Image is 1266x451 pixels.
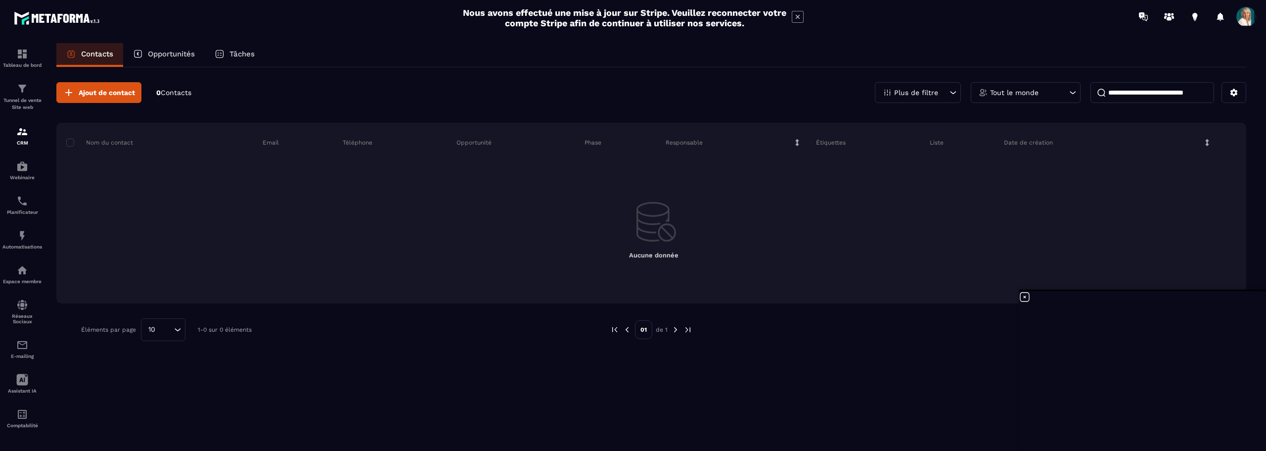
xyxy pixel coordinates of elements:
[16,408,28,420] img: accountant
[894,89,938,96] p: Plus de filtre
[16,160,28,172] img: automations
[2,153,42,188] a: automationsautomationsWebinaire
[56,43,123,67] a: Contacts
[2,401,42,436] a: accountantaccountantComptabilité
[145,324,159,335] span: 10
[2,140,42,146] p: CRM
[585,139,601,147] p: Phase
[990,89,1039,96] p: Tout le monde
[629,251,678,259] span: Aucune donnée
[2,332,42,366] a: emailemailE-mailing
[156,88,191,98] p: 0
[2,423,42,428] p: Comptabilité
[2,279,42,284] p: Espace membre
[462,7,787,28] h2: Nous avons effectué une mise à jour sur Stripe. Veuillez reconnecter votre compte Stripe afin de ...
[81,50,113,58] p: Contacts
[1004,139,1053,147] p: Date de création
[610,325,619,334] img: prev
[656,326,668,334] p: de 1
[816,139,846,147] p: Étiquettes
[2,97,42,111] p: Tunnel de vente Site web
[2,366,42,401] a: Assistant IA
[2,353,42,359] p: E-mailing
[81,326,136,333] p: Éléments par page
[2,62,42,68] p: Tableau de bord
[148,50,195,58] p: Opportunités
[16,126,28,138] img: formation
[263,139,279,147] p: Email
[2,188,42,222] a: schedulerschedulerPlanificateur
[2,209,42,215] p: Planificateur
[16,195,28,207] img: scheduler
[229,50,255,58] p: Tâches
[343,139,372,147] p: Téléphone
[56,82,141,103] button: Ajout de contact
[16,264,28,276] img: automations
[2,118,42,153] a: formationformationCRM
[2,388,42,394] p: Assistant IA
[14,9,103,27] img: logo
[16,48,28,60] img: formation
[456,139,492,147] p: Opportunité
[2,244,42,250] p: Automatisations
[16,83,28,95] img: formation
[671,325,680,334] img: next
[2,75,42,118] a: formationformationTunnel de vente Site web
[2,257,42,292] a: automationsautomationsEspace membre
[930,139,944,147] p: Liste
[123,43,205,67] a: Opportunités
[635,320,652,339] p: 01
[79,88,135,98] span: Ajout de contact
[66,139,133,147] p: Nom du contact
[2,41,42,75] a: formationformationTableau de bord
[2,292,42,332] a: social-networksocial-networkRéseaux Sociaux
[2,313,42,324] p: Réseaux Sociaux
[16,299,28,311] img: social-network
[159,324,172,335] input: Search for option
[666,139,703,147] p: Responsable
[205,43,265,67] a: Tâches
[683,325,692,334] img: next
[2,175,42,180] p: Webinaire
[623,325,632,334] img: prev
[161,89,191,97] span: Contacts
[16,230,28,242] img: automations
[2,222,42,257] a: automationsautomationsAutomatisations
[198,326,252,333] p: 1-0 sur 0 éléments
[141,318,185,341] div: Search for option
[16,339,28,351] img: email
